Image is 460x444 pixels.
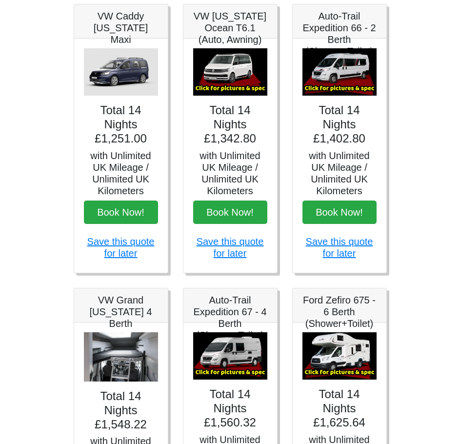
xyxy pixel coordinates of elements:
[84,150,158,197] h5: with Unlimited UK Mileage / Unlimited UK Kilometers
[193,150,267,197] h5: with Unlimited UK Mileage / Unlimited UK Kilometers
[193,201,267,224] button: Book Now!
[84,10,158,45] h5: VW Caddy [US_STATE] Maxi
[84,201,158,224] button: Book Now!
[197,236,264,259] a: Save this quote for later
[302,332,377,380] img: Ford Zefiro 675 - 6 Berth (Shower+Toilet)
[193,103,267,145] h4: Total 14 Nights £1,342.80
[193,10,267,45] h5: VW [US_STATE] Ocean T6.1 (Auto, Awning)
[84,103,158,145] h4: Total 14 Nights £1,251.00
[302,103,377,145] h4: Total 14 Nights £1,402.80
[84,294,158,329] h5: VW Grand [US_STATE] 4 Berth
[306,236,373,259] a: Save this quote for later
[193,48,267,96] img: VW California Ocean T6.1 (Auto, Awning)
[84,48,158,96] img: VW Caddy California Maxi
[302,10,377,57] h5: Auto-Trail Expedition 66 - 2 Berth (Shower+Toilet)
[302,48,377,96] img: Auto-Trail Expedition 66 - 2 Berth (Shower+Toilet)
[302,294,377,329] h5: Ford Zefiro 675 - 6 Berth (Shower+Toilet)
[193,332,267,380] img: Auto-Trail Expedition 67 - 4 Berth (Shower+Toilet)
[193,294,267,341] h5: Auto-Trail Expedition 67 - 4 Berth (Shower+Toilet)
[193,387,267,429] h4: Total 14 Nights £1,560.32
[84,332,158,382] img: VW Grand California 4 Berth
[302,201,377,224] button: Book Now!
[302,150,377,197] h5: with Unlimited UK Mileage / Unlimited UK Kilometers
[87,236,155,259] a: Save this quote for later
[302,387,377,429] h4: Total 14 Nights £1,625.64
[84,389,158,431] h4: Total 14 Nights £1,548.22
